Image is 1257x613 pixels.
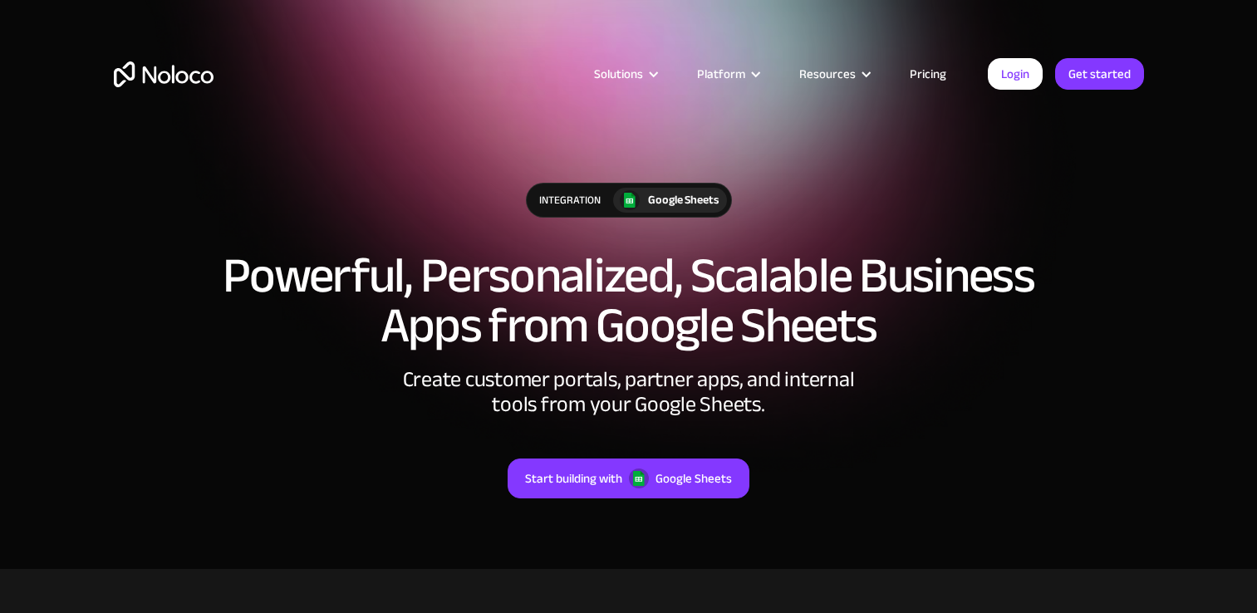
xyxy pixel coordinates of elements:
a: Start building withGoogle Sheets [508,459,749,498]
div: Platform [676,63,778,85]
div: Platform [697,63,745,85]
a: Login [988,58,1043,90]
div: Start building with [525,468,622,489]
div: Create customer portals, partner apps, and internal tools from your Google Sheets. [380,367,878,417]
a: Pricing [889,63,967,85]
div: Google Sheets [648,191,719,209]
div: Solutions [594,63,643,85]
div: Resources [799,63,856,85]
div: integration [527,184,613,217]
div: Google Sheets [656,468,732,489]
a: home [114,61,214,87]
a: Get started [1055,58,1144,90]
div: Resources [778,63,889,85]
h1: Powerful, Personalized, Scalable Business Apps from Google Sheets [114,251,1144,351]
div: Solutions [573,63,676,85]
